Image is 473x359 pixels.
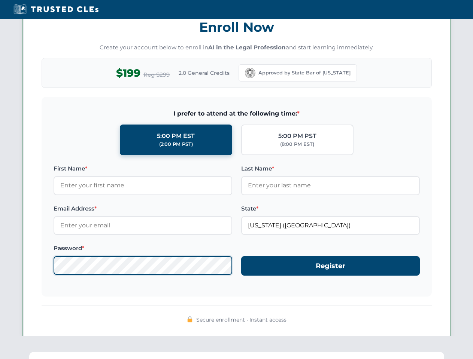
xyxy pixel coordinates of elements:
div: (8:00 PM EST) [280,141,314,148]
span: Approved by State Bar of [US_STATE] [258,69,351,77]
p: Create your account below to enroll in and start learning immediately. [42,43,432,52]
h3: Enroll Now [42,15,432,39]
label: Last Name [241,164,420,173]
button: Register [241,256,420,276]
span: $199 [116,65,140,82]
label: Email Address [54,204,232,213]
input: Enter your last name [241,176,420,195]
img: Trusted CLEs [11,4,101,15]
label: First Name [54,164,232,173]
strong: AI in the Legal Profession [208,44,286,51]
input: California (CA) [241,216,420,235]
input: Enter your first name [54,176,232,195]
div: 5:00 PM EST [157,131,195,141]
label: State [241,204,420,213]
span: 2.0 General Credits [179,69,230,77]
img: 🔒 [187,316,193,322]
label: Password [54,244,232,253]
div: 5:00 PM PST [278,131,316,141]
span: I prefer to attend at the following time: [54,109,420,119]
img: California Bar [245,68,255,78]
div: (2:00 PM PST) [159,141,193,148]
span: Secure enrollment • Instant access [196,316,286,324]
span: Reg $299 [143,70,170,79]
input: Enter your email [54,216,232,235]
